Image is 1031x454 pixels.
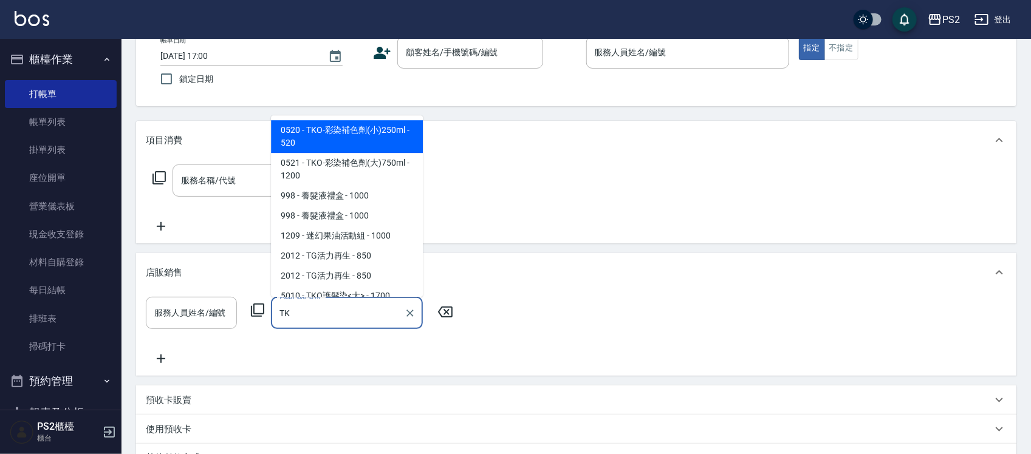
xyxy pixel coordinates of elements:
a: 打帳單 [5,80,117,108]
p: 預收卡販賣 [146,394,191,407]
button: 指定 [799,36,825,60]
button: Clear [402,305,419,322]
p: 項目消費 [146,134,182,147]
img: Person [10,420,34,444]
a: 每日結帳 [5,276,117,304]
a: 排班表 [5,305,117,333]
a: 帳單列表 [5,108,117,136]
button: PS2 [923,7,965,32]
a: 營業儀表板 [5,192,117,220]
h5: PS2櫃檯 [37,421,99,433]
div: 預收卡販賣 [136,385,1016,415]
span: 5010 - TKO護髮染<大> - 1700 [271,286,423,306]
button: save [892,7,917,32]
a: 掃碼打卡 [5,333,117,361]
a: 座位開單 [5,164,117,192]
p: 櫃台 [37,433,99,444]
span: 998 - 養髮液禮盒 - 1000 [271,206,423,226]
a: 掛單列表 [5,136,117,164]
button: 報表及分析 [5,397,117,429]
p: 店販銷售 [146,266,182,279]
img: Logo [15,11,49,26]
div: 項目消費 [136,121,1016,160]
button: Choose date, selected date is 2025-10-07 [321,42,350,71]
div: PS2 [942,12,960,27]
span: 0520 - TKO-彩染補色劑(小)250ml - 520 [271,120,423,153]
a: 材料自購登錄 [5,248,117,276]
button: 櫃檯作業 [5,44,117,75]
button: 不指定 [824,36,858,60]
a: 現金收支登錄 [5,220,117,248]
span: 鎖定日期 [179,73,213,86]
p: 使用預收卡 [146,423,191,436]
input: YYYY/MM/DD hh:mm [160,46,316,66]
div: 店販銷售 [136,253,1016,292]
div: 使用預收卡 [136,415,1016,444]
span: 2012 - TG活力再生 - 850 [271,246,423,266]
button: 登出 [970,8,1016,31]
span: 1209 - 迷幻果油活動組 - 1000 [271,226,423,246]
label: 帳單日期 [160,36,186,45]
span: 0521 - TKO-彩染補色劑(大)750ml - 1200 [271,153,423,186]
button: 預約管理 [5,365,117,397]
span: 998 - 養髮液禮盒 - 1000 [271,186,423,206]
span: 2012 - TG活力再生 - 850 [271,266,423,286]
